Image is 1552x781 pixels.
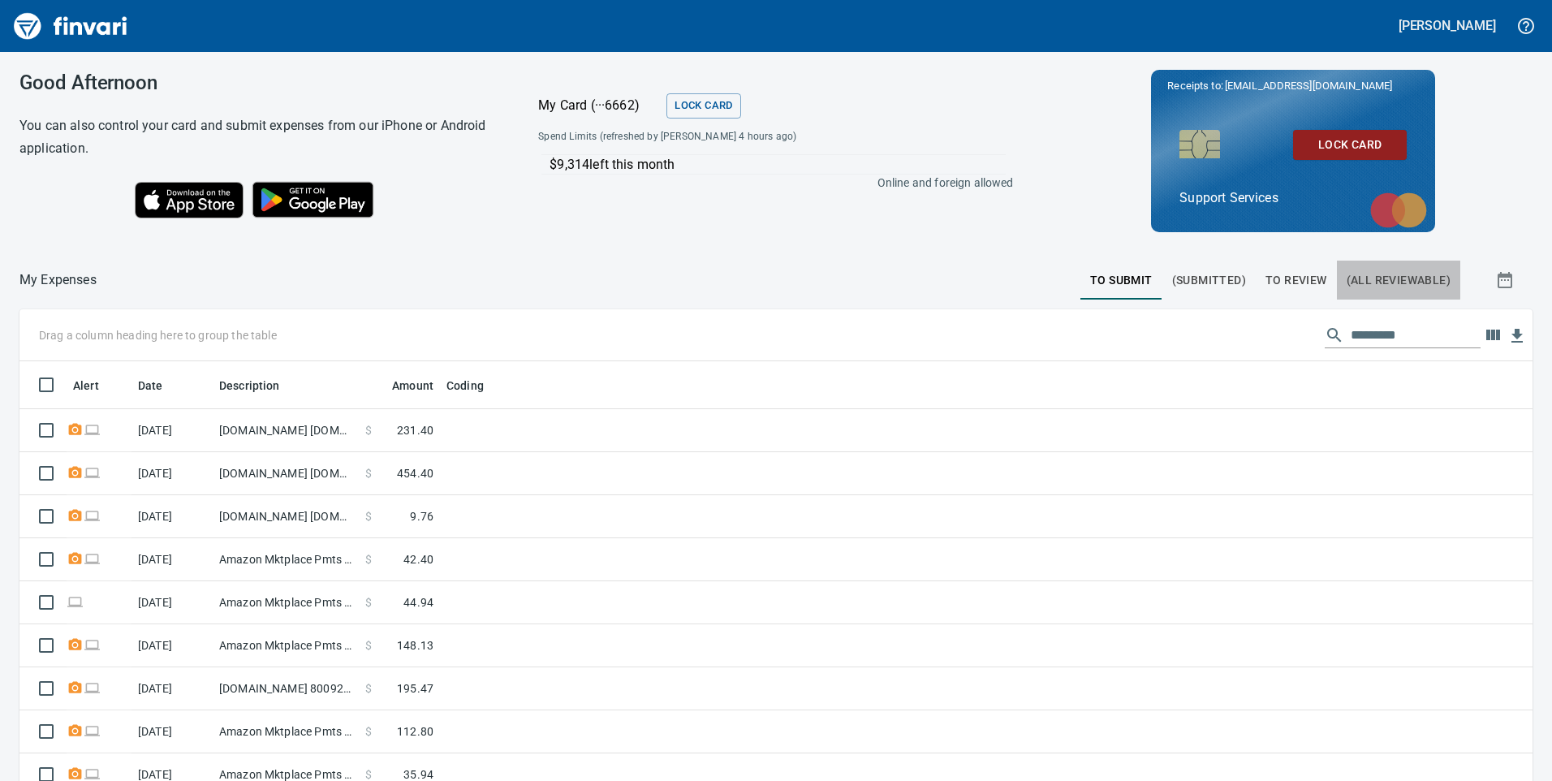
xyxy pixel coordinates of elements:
span: Receipt Required [67,554,84,564]
td: Amazon Mktplace Pmts [DOMAIN_NAME][URL] WA [213,624,359,667]
td: [DATE] [131,538,213,581]
span: To Submit [1090,270,1153,291]
span: Coding [446,376,484,395]
td: [DOMAIN_NAME] [DOMAIN_NAME][URL] WA [213,452,359,495]
span: Lock Card [675,97,732,115]
td: [DATE] [131,624,213,667]
span: Online transaction [84,769,101,779]
td: [DATE] [131,581,213,624]
span: Online transaction [84,511,101,521]
span: $ [365,680,372,697]
td: [DATE] [131,667,213,710]
td: [DATE] [131,495,213,538]
span: Date [138,376,163,395]
span: Online transaction [84,554,101,564]
span: $ [365,422,372,438]
p: Support Services [1179,188,1407,208]
span: $ [365,465,372,481]
span: [EMAIL_ADDRESS][DOMAIN_NAME] [1223,78,1394,93]
span: $ [365,723,372,740]
span: 42.40 [403,551,433,567]
span: Description [219,376,301,395]
span: To Review [1265,270,1327,291]
span: Online transaction [84,425,101,435]
p: My Card (···6662) [538,96,660,115]
span: $ [365,594,372,611]
img: Get it on Google Play [244,173,383,227]
span: Receipt Required [67,640,84,650]
td: Amazon Mktplace Pmts [DOMAIN_NAME][URL] WA [213,710,359,753]
span: 148.13 [397,637,433,654]
span: Online transaction [84,468,101,478]
td: [DATE] [131,710,213,753]
span: 112.80 [397,723,433,740]
h6: You can also control your card and submit expenses from our iPhone or Android application. [19,114,498,160]
td: Amazon Mktplace Pmts [DOMAIN_NAME][URL] WA [213,581,359,624]
p: Receipts to: [1167,78,1419,94]
span: $ [365,508,372,524]
h5: [PERSON_NAME] [1399,17,1496,34]
span: 195.47 [397,680,433,697]
span: Receipt Required [67,726,84,736]
img: mastercard.svg [1362,184,1435,236]
h3: Good Afternoon [19,71,498,94]
span: Receipt Required [67,511,84,521]
span: Date [138,376,184,395]
nav: breadcrumb [19,270,97,290]
span: Lock Card [1306,135,1394,155]
span: Receipt Required [67,683,84,693]
span: 454.40 [397,465,433,481]
button: Lock Card [1293,130,1407,160]
td: [DATE] [131,452,213,495]
span: Coding [446,376,505,395]
span: Online transaction [84,640,101,650]
span: $ [365,637,372,654]
span: 44.94 [403,594,433,611]
td: [DATE] [131,409,213,452]
span: Receipt Required [67,425,84,435]
button: Show transactions within a particular date range [1481,261,1533,300]
span: (Submitted) [1172,270,1246,291]
img: Download on the App Store [135,182,244,218]
td: [DOMAIN_NAME] [DOMAIN_NAME][URL] WA [213,409,359,452]
p: My Expenses [19,270,97,290]
p: Online and foreign allowed [525,175,1013,191]
td: Amazon Mktplace Pmts [DOMAIN_NAME][URL] WA [213,538,359,581]
span: Online transaction [84,726,101,736]
span: Alert [73,376,99,395]
span: (All Reviewable) [1347,270,1451,291]
p: Drag a column heading here to group the table [39,327,277,343]
span: Amount [371,376,433,395]
span: Amount [392,376,433,395]
span: $ [365,551,372,567]
td: [DOMAIN_NAME] [DOMAIN_NAME][URL] WA [213,495,359,538]
span: Receipt Required [67,769,84,779]
span: 231.40 [397,422,433,438]
img: Finvari [10,6,131,45]
p: $9,314 left this month [550,155,1005,175]
td: [DOMAIN_NAME] 8009256278 [GEOGRAPHIC_DATA] [GEOGRAPHIC_DATA] [213,667,359,710]
span: Online transaction [67,597,84,607]
span: Alert [73,376,120,395]
span: Description [219,376,280,395]
button: [PERSON_NAME] [1395,13,1500,38]
span: Online transaction [84,683,101,693]
button: Lock Card [666,93,740,119]
span: Receipt Required [67,468,84,478]
span: Spend Limits (refreshed by [PERSON_NAME] 4 hours ago) [538,129,903,145]
span: 9.76 [410,508,433,524]
button: Download table [1505,324,1529,348]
